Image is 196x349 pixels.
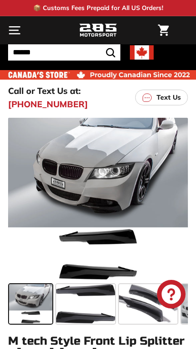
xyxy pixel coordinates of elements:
[135,90,188,105] a: Text Us
[154,280,188,311] inbox-online-store-chat: Shopify online store chat
[8,84,81,97] p: Call or Text Us at:
[157,92,181,103] p: Text Us
[33,3,163,13] p: 📦 Customs Fees Prepaid for All US Orders!
[8,44,120,61] input: Search
[8,98,88,111] a: [PHONE_NUMBER]
[153,17,174,44] a: Cart
[79,22,117,39] img: Logo_285_Motorsport_areodynamics_components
